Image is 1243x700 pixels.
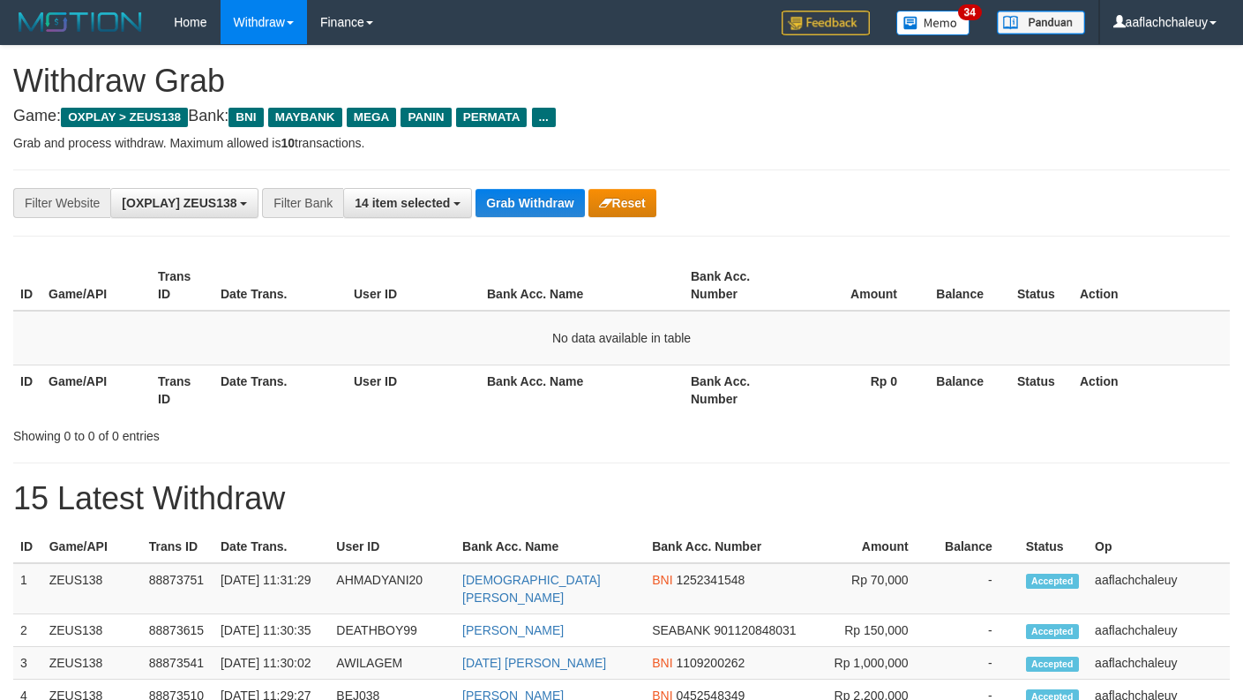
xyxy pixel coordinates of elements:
[1088,563,1230,614] td: aaflachchaleuy
[41,260,151,311] th: Game/API
[480,260,684,311] th: Bank Acc. Name
[676,656,745,670] span: Copy 1109200262 to clipboard
[213,365,347,415] th: Date Trans.
[329,647,455,680] td: AWILAGEM
[151,365,213,415] th: Trans ID
[588,189,656,217] button: Reset
[935,647,1019,680] td: -
[13,64,1230,99] h1: Withdraw Grab
[329,531,455,563] th: User ID
[281,136,295,150] strong: 10
[1073,260,1230,311] th: Action
[142,563,213,614] td: 88873751
[262,188,343,218] div: Filter Bank
[1088,647,1230,680] td: aaflachchaleuy
[793,365,924,415] th: Rp 0
[935,531,1019,563] th: Balance
[935,563,1019,614] td: -
[684,365,793,415] th: Bank Acc. Number
[13,420,505,445] div: Showing 0 to 0 of 0 entries
[958,4,982,20] span: 34
[1026,624,1079,639] span: Accepted
[13,134,1230,152] p: Grab and process withdraw. Maximum allowed is transactions.
[1026,657,1079,672] span: Accepted
[42,563,142,614] td: ZEUS138
[13,365,41,415] th: ID
[456,108,528,127] span: PERMATA
[42,614,142,647] td: ZEUS138
[1010,260,1073,311] th: Status
[343,188,472,218] button: 14 item selected
[1010,365,1073,415] th: Status
[652,623,710,637] span: SEABANK
[213,563,329,614] td: [DATE] 11:31:29
[684,260,793,311] th: Bank Acc. Number
[213,260,347,311] th: Date Trans.
[355,196,450,210] span: 14 item selected
[997,11,1085,34] img: panduan.png
[347,108,397,127] span: MEGA
[401,108,451,127] span: PANIN
[13,311,1230,365] td: No data available in table
[13,614,42,647] td: 2
[782,11,870,35] img: Feedback.jpg
[13,260,41,311] th: ID
[13,481,1230,516] h1: 15 Latest Withdraw
[329,563,455,614] td: AHMADYANI20
[122,196,236,210] span: [OXPLAY] ZEUS138
[475,189,584,217] button: Grab Withdraw
[814,614,935,647] td: Rp 150,000
[1088,531,1230,563] th: Op
[652,573,672,587] span: BNI
[462,573,601,605] a: [DEMOGRAPHIC_DATA][PERSON_NAME]
[13,108,1230,125] h4: Game: Bank:
[142,647,213,680] td: 88873541
[151,260,213,311] th: Trans ID
[13,9,147,35] img: MOTION_logo.png
[814,531,935,563] th: Amount
[42,531,142,563] th: Game/API
[41,365,151,415] th: Game/API
[462,656,606,670] a: [DATE] [PERSON_NAME]
[896,11,970,35] img: Button%20Memo.svg
[142,614,213,647] td: 88873615
[793,260,924,311] th: Amount
[213,647,329,680] td: [DATE] 11:30:02
[1019,531,1088,563] th: Status
[13,531,42,563] th: ID
[462,623,564,637] a: [PERSON_NAME]
[645,531,814,563] th: Bank Acc. Number
[532,108,556,127] span: ...
[1026,574,1079,589] span: Accepted
[1088,614,1230,647] td: aaflachchaleuy
[13,647,42,680] td: 3
[652,656,672,670] span: BNI
[13,563,42,614] td: 1
[42,647,142,680] td: ZEUS138
[142,531,213,563] th: Trans ID
[814,647,935,680] td: Rp 1,000,000
[347,365,480,415] th: User ID
[228,108,263,127] span: BNI
[13,188,110,218] div: Filter Website
[455,531,645,563] th: Bank Acc. Name
[347,260,480,311] th: User ID
[924,365,1010,415] th: Balance
[924,260,1010,311] th: Balance
[935,614,1019,647] td: -
[213,531,329,563] th: Date Trans.
[329,614,455,647] td: DEATHBOY99
[814,563,935,614] td: Rp 70,000
[480,365,684,415] th: Bank Acc. Name
[268,108,342,127] span: MAYBANK
[213,614,329,647] td: [DATE] 11:30:35
[110,188,258,218] button: [OXPLAY] ZEUS138
[1073,365,1230,415] th: Action
[676,573,745,587] span: Copy 1252341548 to clipboard
[61,108,188,127] span: OXPLAY > ZEUS138
[714,623,796,637] span: Copy 901120848031 to clipboard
